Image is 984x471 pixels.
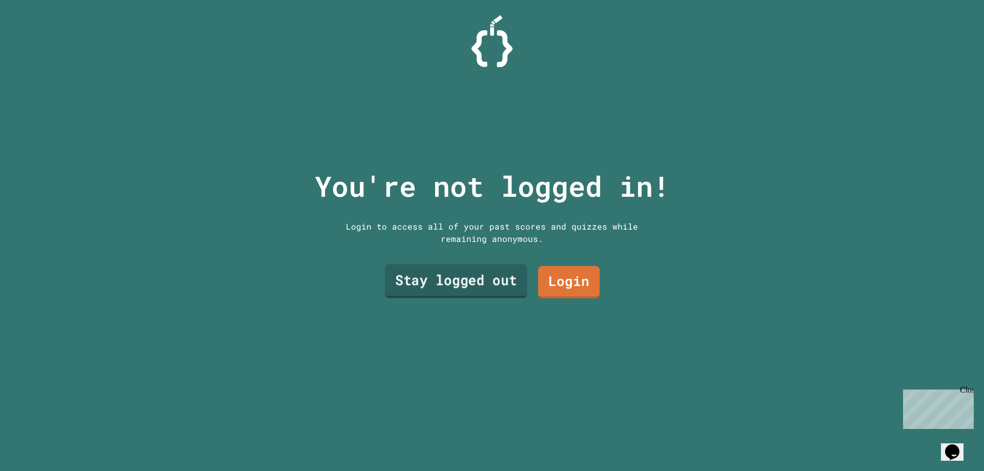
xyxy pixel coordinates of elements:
div: Login to access all of your past scores and quizzes while remaining anonymous. [338,220,646,245]
a: Stay logged out [385,264,527,298]
img: Logo.svg [471,15,512,67]
iframe: chat widget [899,385,974,429]
a: Login [538,266,600,298]
p: You're not logged in! [315,165,670,208]
iframe: chat widget [941,430,974,461]
div: Chat with us now!Close [4,4,71,65]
